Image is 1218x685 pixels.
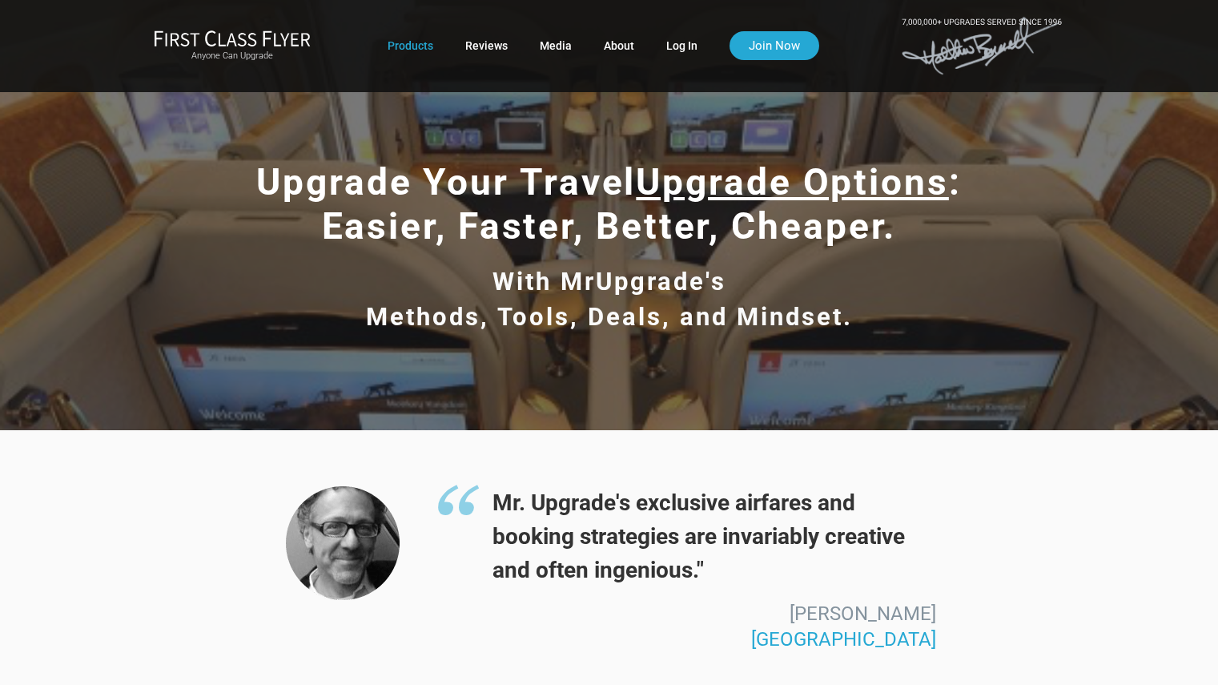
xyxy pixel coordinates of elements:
span: Mr. Upgrade's exclusive airfares and booking strategies are invariably creative and often ingenio... [436,486,937,587]
a: About [604,31,634,60]
a: Reviews [465,31,508,60]
img: First Class Flyer [154,30,311,46]
a: Products [388,31,433,60]
a: First Class FlyerAnyone Can Upgrade [154,30,311,62]
a: Media [540,31,572,60]
a: Join Now [730,31,819,60]
small: Anyone Can Upgrade [154,50,311,62]
span: With MrUpgrade's Methods, Tools, Deals, and Mindset. [366,267,853,331]
span: Upgrade Options [636,160,949,203]
img: Thomas [286,486,400,600]
span: [PERSON_NAME] [790,602,936,625]
span: Upgrade Your Travel : Easier, Faster, Better, Cheaper. [256,160,962,248]
span: [GEOGRAPHIC_DATA] [751,628,936,651]
a: Log In [666,31,697,60]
